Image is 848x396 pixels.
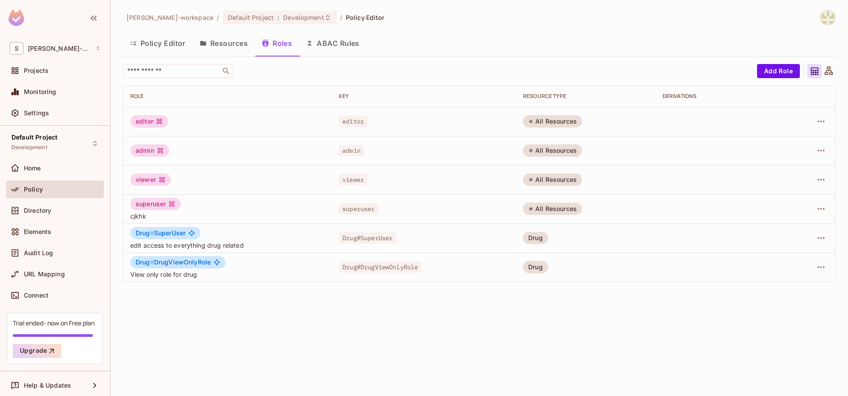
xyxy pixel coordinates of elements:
[277,14,280,21] span: :
[28,45,91,52] span: Workspace: shikhil-workspace
[24,382,71,389] span: Help & Updates
[523,173,582,186] div: All Resources
[11,144,47,151] span: Development
[255,32,299,54] button: Roles
[523,115,582,128] div: All Resources
[130,212,325,220] span: cjkhk
[136,230,185,237] span: SuperUser
[523,144,582,157] div: All Resources
[13,319,95,327] div: Trial ended- now on Free plan
[283,13,324,22] span: Development
[24,228,51,235] span: Elements
[150,229,154,237] span: #
[339,174,367,185] span: viewer
[130,270,325,279] span: View only role for drug
[523,93,648,100] div: RESOURCE TYPE
[228,13,274,22] span: Default Project
[24,207,51,214] span: Directory
[193,32,255,54] button: Resources
[339,116,367,127] span: editor
[339,145,364,156] span: admin
[346,13,385,22] span: Policy Editor
[24,88,57,95] span: Monitoring
[136,229,154,237] span: Drug
[523,232,548,244] div: Drug
[130,198,181,210] div: superuser
[126,13,213,22] span: the active workspace
[339,93,509,100] div: Key
[339,232,396,244] span: Drug#SuperUser
[339,261,421,273] span: Drug#DrugViewOnlyRole
[821,10,835,25] img: Chawla, Shikhil
[123,32,193,54] button: Policy Editor
[150,258,154,266] span: #
[340,13,342,22] li: /
[339,203,378,215] span: superuser
[130,93,325,100] div: Role
[130,173,171,186] div: viewer
[136,258,154,266] span: Drug
[523,261,548,273] div: Drug
[130,144,169,157] div: admin
[523,203,582,215] div: All Resources
[757,64,800,78] button: Add Role
[662,93,774,100] div: Derivations
[24,186,43,193] span: Policy
[13,344,61,358] button: Upgrade
[24,249,53,256] span: Audit Log
[130,115,168,128] div: editor
[8,10,24,26] img: SReyMgAAAABJRU5ErkJggg==
[24,271,65,278] span: URL Mapping
[24,165,41,172] span: Home
[24,109,49,117] span: Settings
[299,32,367,54] button: ABAC Rules
[11,134,57,141] span: Default Project
[136,259,211,266] span: DrugViewOnlyRole
[24,67,49,74] span: Projects
[217,13,219,22] li: /
[130,241,325,249] span: edit access to everything drug related
[24,292,49,299] span: Connect
[10,42,23,55] span: S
